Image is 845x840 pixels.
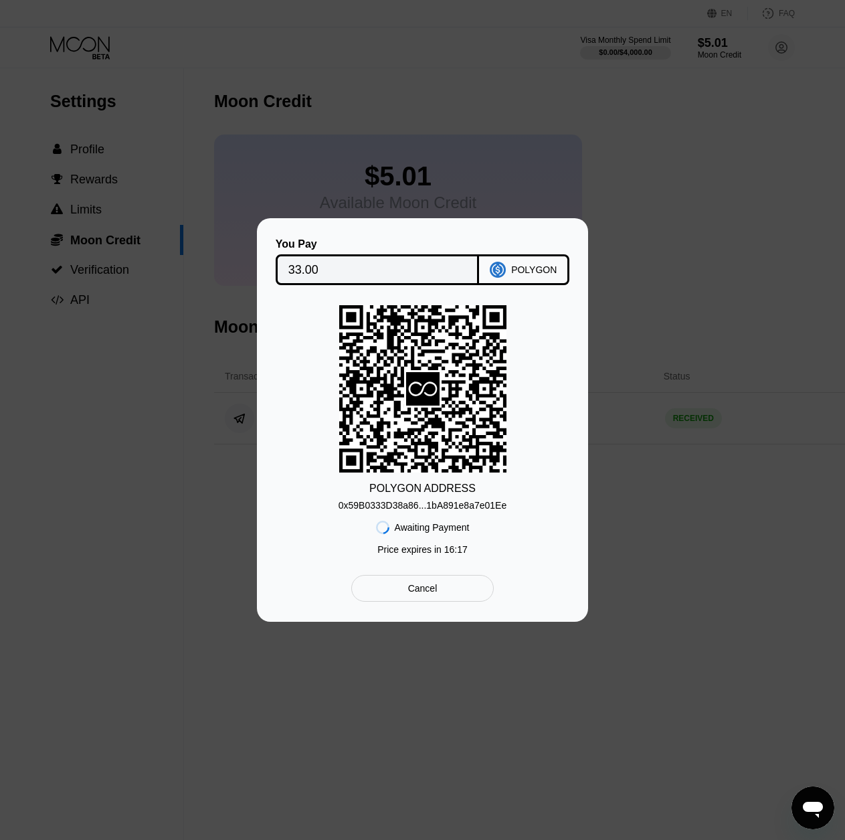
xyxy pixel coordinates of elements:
iframe: Button to launch messaging window [791,786,834,829]
span: 16 : 17 [444,544,468,555]
div: Awaiting Payment [395,522,470,533]
div: Price expires in [377,544,468,555]
div: Cancel [351,575,494,602]
div: You PayPOLYGON [277,238,568,285]
div: 0x59B0333D38a86...1bA891e8a7e01Ee [339,495,506,511]
div: POLYGON [511,264,557,275]
div: POLYGON ADDRESS [369,483,476,495]
div: You Pay [276,238,480,250]
div: Cancel [408,582,438,594]
div: 0x59B0333D38a86...1bA891e8a7e01Ee [339,500,506,511]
